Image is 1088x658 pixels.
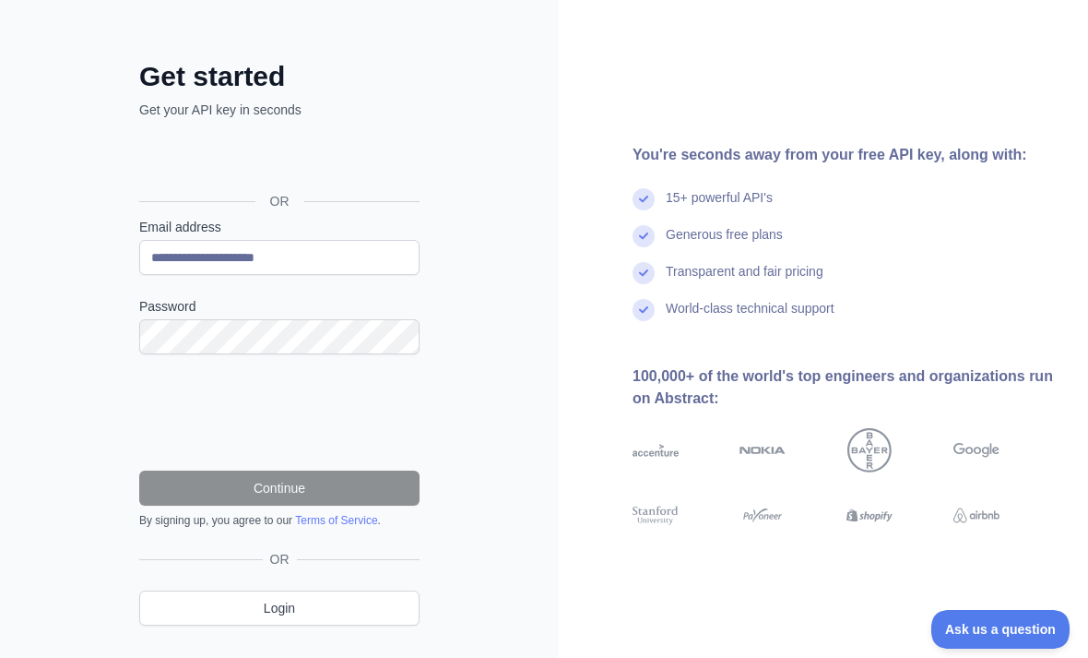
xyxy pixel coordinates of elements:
[633,299,655,321] img: check mark
[953,504,999,527] img: airbnb
[739,504,786,527] img: payoneer
[130,139,425,180] iframe: Sign in with Google Button
[139,218,420,236] label: Email address
[139,101,420,119] p: Get your API key in seconds
[263,550,297,568] span: OR
[666,188,773,225] div: 15+ powerful API's
[139,377,420,449] iframe: reCAPTCHA
[931,610,1070,649] iframe: Toggle Customer Support
[633,428,679,473] img: accenture
[633,225,655,247] img: check mark
[139,139,416,180] div: Sign in with Google. Opens in new tab
[846,504,893,527] img: shopify
[255,192,304,210] span: OR
[633,144,1058,166] div: You're seconds away from your free API key, along with:
[633,365,1058,410] div: 100,000+ of the world's top engineers and organizations run on Abstract:
[139,591,420,626] a: Login
[633,262,655,284] img: check mark
[139,60,420,93] h2: Get started
[666,299,834,336] div: World-class technical support
[139,297,420,316] label: Password
[666,225,783,262] div: Generous free plans
[666,262,823,299] div: Transparent and fair pricing
[139,513,420,528] div: By signing up, you agree to our .
[295,514,377,527] a: Terms of Service
[739,428,786,473] img: nokia
[633,188,655,210] img: check mark
[847,428,892,473] img: bayer
[139,471,420,506] button: Continue
[953,428,999,473] img: google
[633,504,679,527] img: stanford university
